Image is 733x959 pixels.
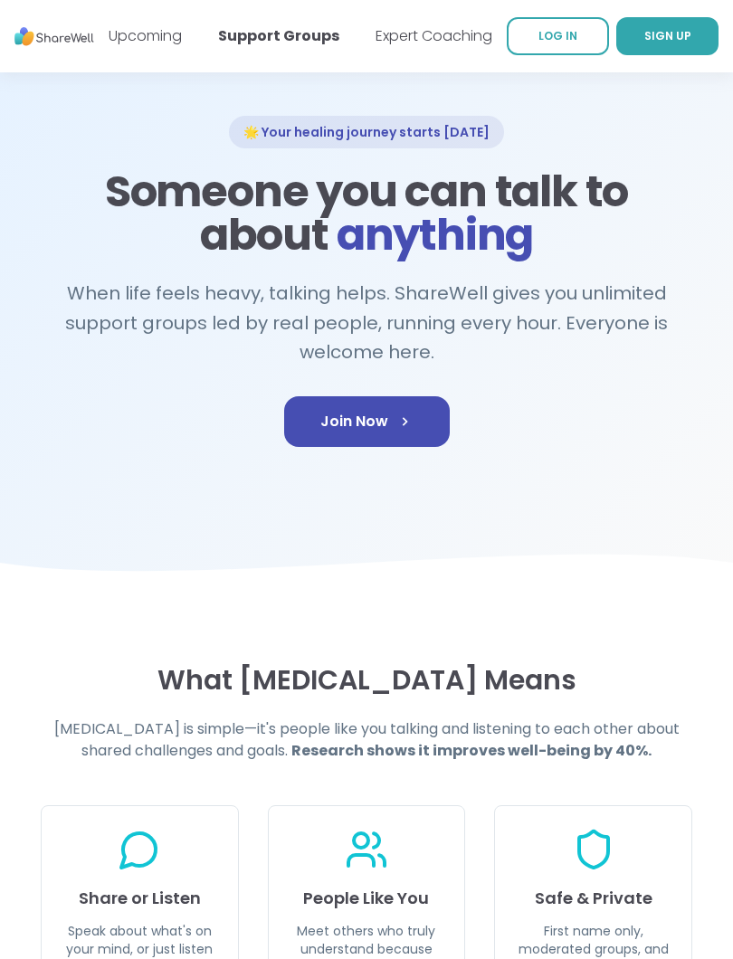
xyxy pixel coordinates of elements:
[376,25,492,46] a: Expert Coaching
[63,886,216,911] h3: Share or Listen
[14,12,94,62] img: ShareWell Nav Logo
[616,17,719,55] a: SIGN UP
[41,279,692,367] h2: When life feels heavy, talking helps. ShareWell gives you unlimited support groups led by real pe...
[538,28,577,43] span: LOG IN
[41,718,692,762] h4: [MEDICAL_DATA] is simple—it's people like you talking and listening to each other about shared ch...
[284,396,450,447] a: Join Now
[291,740,652,761] strong: Research shows it improves well-being by 40%.
[290,886,443,911] h3: People Like You
[337,204,533,265] span: anything
[517,886,670,911] h3: Safe & Private
[41,664,692,697] h3: What [MEDICAL_DATA] Means
[507,17,609,55] a: LOG IN
[218,25,339,46] a: Support Groups
[109,25,182,46] a: Upcoming
[62,170,671,257] h1: Someone you can talk to about
[320,411,414,432] span: Join Now
[644,28,691,43] span: SIGN UP
[229,116,504,148] div: 🌟 Your healing journey starts [DATE]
